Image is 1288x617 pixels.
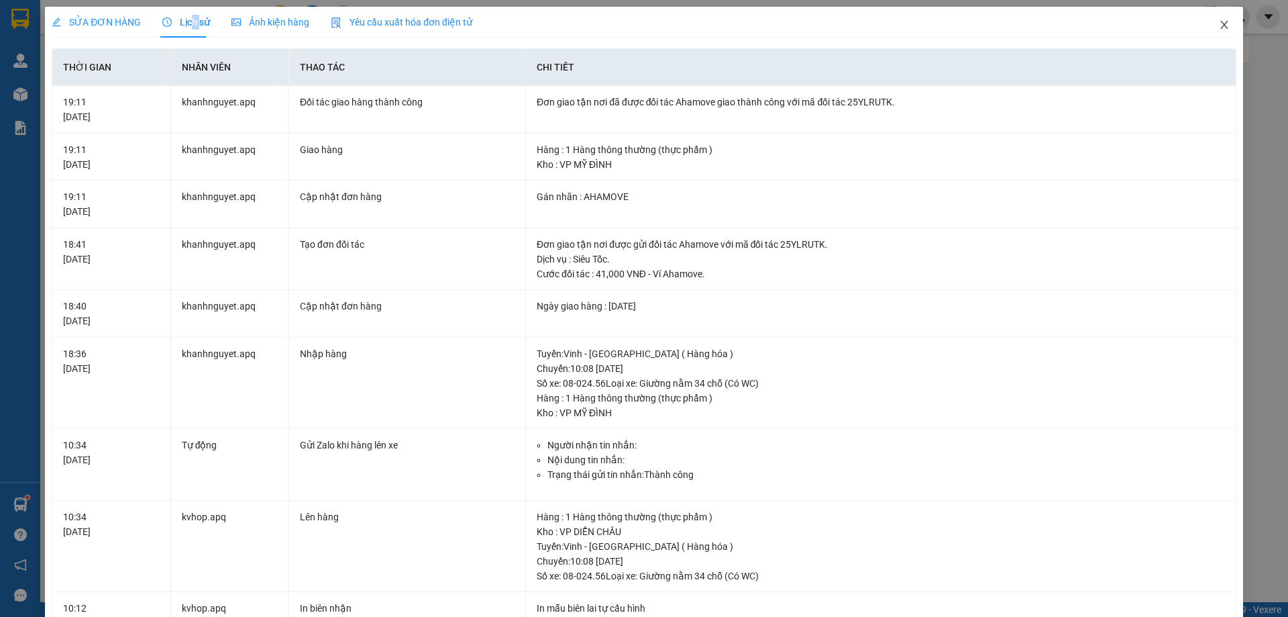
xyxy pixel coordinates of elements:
[52,49,170,86] th: Thời gian
[537,601,1225,616] div: In mẫu biên lai tự cấu hình
[300,142,515,157] div: Giao hàng
[63,142,159,172] div: 19:11 [DATE]
[162,17,210,28] span: Lịch sử
[331,17,472,28] span: Yêu cầu xuất hóa đơn điện tử
[63,237,159,267] div: 18:41 [DATE]
[537,157,1225,172] div: Kho : VP MỸ ĐÌNH
[171,338,289,430] td: khanhnguyet.apq
[547,438,1225,453] li: Người nhận tin nhắn:
[289,49,526,86] th: Thao tác
[171,49,289,86] th: Nhân viên
[537,142,1225,157] div: Hàng : 1 Hàng thông thường (thực phẩm )
[63,189,159,219] div: 19:11 [DATE]
[63,510,159,539] div: 10:34 [DATE]
[537,391,1225,406] div: Hàng : 1 Hàng thông thường (thực phẩm )
[162,17,172,27] span: clock-circle
[547,467,1225,482] li: Trạng thái gửi tin nhắn: Thành công
[526,49,1236,86] th: Chi tiết
[63,346,159,376] div: 18:36 [DATE]
[537,539,1225,583] div: Tuyến : Vinh - [GEOGRAPHIC_DATA] ( Hàng hóa ) Chuyến: 10:08 [DATE] Số xe: 08-024.56 Loại xe: Giườ...
[171,86,289,134] td: khanhnguyet.apq
[300,189,515,204] div: Cập nhật đơn hàng
[537,267,1225,281] div: Cước đối tác : 41,000 VNĐ - Ví Ahamove.
[537,252,1225,267] div: Dịch vụ : Siêu Tốc.
[171,228,289,291] td: khanhnguyet.apq
[63,438,159,467] div: 10:34 [DATE]
[1219,19,1230,30] span: close
[300,299,515,314] div: Cập nhật đơn hàng
[537,510,1225,524] div: Hàng : 1 Hàng thông thường (thực phẩm )
[300,438,515,453] div: Gửi Zalo khi hàng lên xe
[63,95,159,124] div: 19:11 [DATE]
[537,299,1225,314] div: Ngày giao hàng : [DATE]
[537,346,1225,391] div: Tuyến : Vinh - [GEOGRAPHIC_DATA] ( Hàng hóa ) Chuyến: 10:08 [DATE] Số xe: 08-024.56 Loại xe: Giườ...
[52,17,61,27] span: edit
[331,17,341,28] img: icon
[537,95,1225,109] div: Đơn giao tận nơi đã được đối tác Ahamove giao thành công với mã đối tác 25YLRUTK.
[171,429,289,501] td: Tự động
[171,134,289,181] td: khanhnguyet.apq
[300,510,515,524] div: Lên hàng
[171,290,289,338] td: khanhnguyet.apq
[300,95,515,109] div: Đối tác giao hàng thành công
[52,17,141,28] span: SỬA ĐƠN HÀNG
[300,346,515,361] div: Nhập hàng
[171,501,289,593] td: kvhop.apq
[537,406,1225,420] div: Kho : VP MỸ ĐÌNH
[231,17,241,27] span: picture
[1205,7,1243,44] button: Close
[171,181,289,228] td: khanhnguyet.apq
[547,453,1225,467] li: Nội dung tin nhắn:
[300,237,515,252] div: Tạo đơn đối tác
[300,601,515,616] div: In biên nhận
[231,17,309,28] span: Ảnh kiện hàng
[537,237,1225,252] div: Đơn giao tận nơi được gửi đối tác Ahamove với mã đối tác 25YLRUTK.
[537,189,1225,204] div: Gán nhãn : AHAMOVE
[537,524,1225,539] div: Kho : VP DIỄN CHÂU
[63,299,159,328] div: 18:40 [DATE]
